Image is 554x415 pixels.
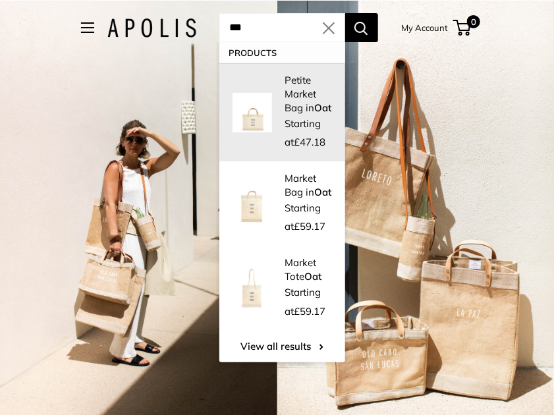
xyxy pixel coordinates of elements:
[81,22,94,33] button: Open menu
[233,269,272,308] img: Market Tote Oat
[285,202,326,233] span: Starting at
[285,73,332,115] p: Petite Market Bag in
[233,184,272,223] img: Market Bag in Oat
[219,42,345,63] p: Products
[233,93,272,132] img: Petite Market Bag in Oat
[219,161,345,246] a: Market Bag in Oat Market Bag inOat Starting at£59.17
[305,270,322,283] strong: Oat
[219,13,345,42] input: Search...
[294,136,326,148] span: £47.18
[219,331,345,362] a: View all results
[455,20,471,36] a: 0
[285,286,326,317] span: Starting at
[315,186,332,198] strong: Oat
[345,13,378,42] button: Search
[315,101,332,114] strong: Oat
[219,63,345,161] a: Petite Market Bag in Oat Petite Market Bag inOat Starting at£47.18
[285,256,332,283] p: Market Tote
[294,220,326,233] span: £59.17
[219,246,345,330] a: Market Tote Oat Market ToteOat Starting at£59.17
[294,305,326,318] span: £59.17
[285,117,326,148] span: Starting at
[402,20,449,36] a: My Account
[285,171,332,199] p: Market Bag in
[107,18,196,38] img: Apolis
[466,15,480,28] span: 0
